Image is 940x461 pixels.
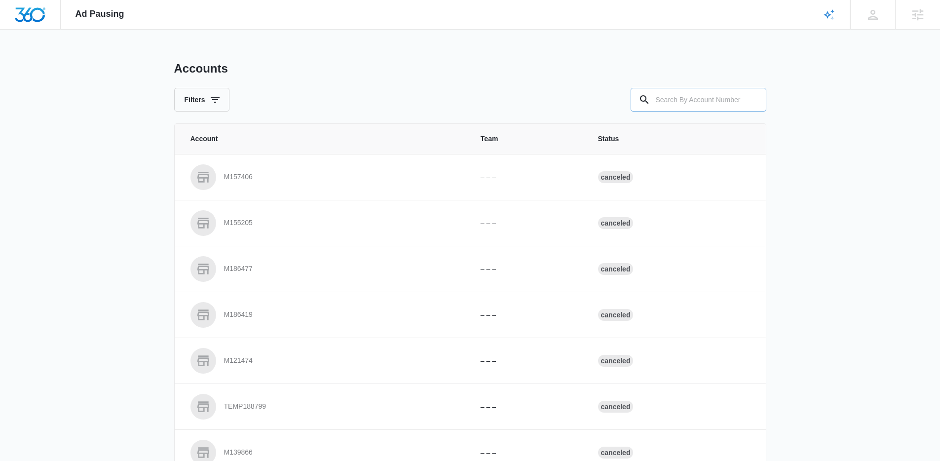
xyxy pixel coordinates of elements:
[481,172,574,183] p: – – –
[598,447,634,459] div: Canceled
[224,172,253,182] p: M157406
[481,218,574,229] p: – – –
[481,134,574,144] span: Team
[598,134,750,144] span: Status
[224,356,253,366] p: M121474
[174,88,229,112] button: Filters
[481,448,574,458] p: – – –
[190,348,457,374] a: M121474
[190,134,457,144] span: Account
[174,61,228,76] h1: Accounts
[75,9,124,19] span: Ad Pausing
[224,402,266,412] p: TEMP188799
[598,401,634,413] div: Canceled
[598,309,634,321] div: Canceled
[481,310,574,320] p: – – –
[481,402,574,412] p: – – –
[190,210,457,236] a: M155205
[224,448,253,458] p: M139866
[190,302,457,328] a: M186419
[598,171,634,183] div: Canceled
[224,218,253,228] p: M155205
[481,356,574,366] p: – – –
[598,355,634,367] div: Canceled
[631,88,766,112] input: Search By Account Number
[598,263,634,275] div: Canceled
[190,256,457,282] a: M186477
[224,264,253,274] p: M186477
[224,310,253,320] p: M186419
[190,164,457,190] a: M157406
[598,217,634,229] div: Canceled
[481,264,574,274] p: – – –
[190,394,457,420] a: TEMP188799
